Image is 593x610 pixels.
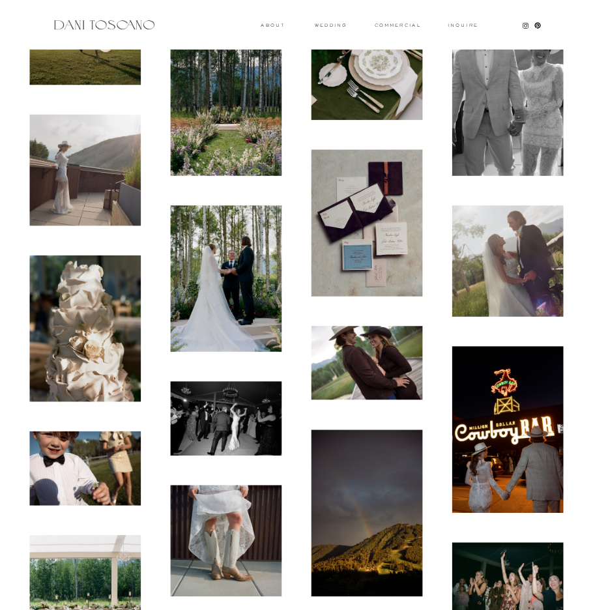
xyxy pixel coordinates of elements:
a: Inquire [447,23,479,29]
a: commercial [375,23,420,27]
a: About [261,23,282,27]
a: wedding [315,23,347,27]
